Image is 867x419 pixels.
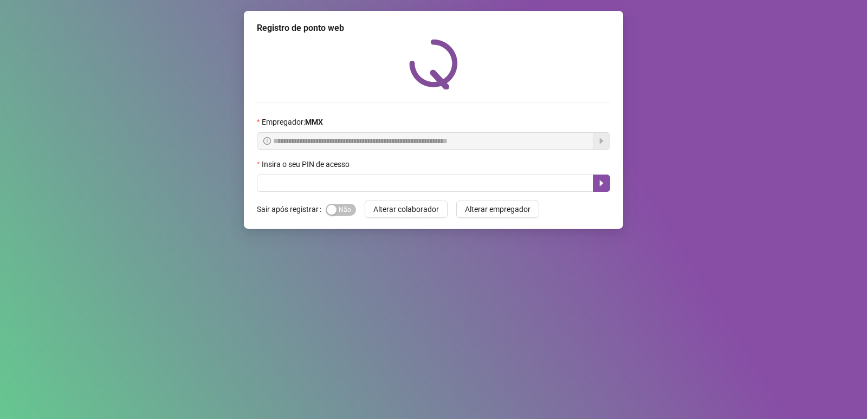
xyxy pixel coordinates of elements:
[257,201,326,218] label: Sair após registrar
[257,22,610,35] div: Registro de ponto web
[465,203,530,215] span: Alterar empregador
[409,39,458,89] img: QRPoint
[365,201,448,218] button: Alterar colaborador
[305,118,323,126] strong: MMX
[456,201,539,218] button: Alterar empregador
[263,137,271,145] span: info-circle
[262,116,323,128] span: Empregador :
[373,203,439,215] span: Alterar colaborador
[597,179,606,188] span: caret-right
[257,158,357,170] label: Insira o seu PIN de acesso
